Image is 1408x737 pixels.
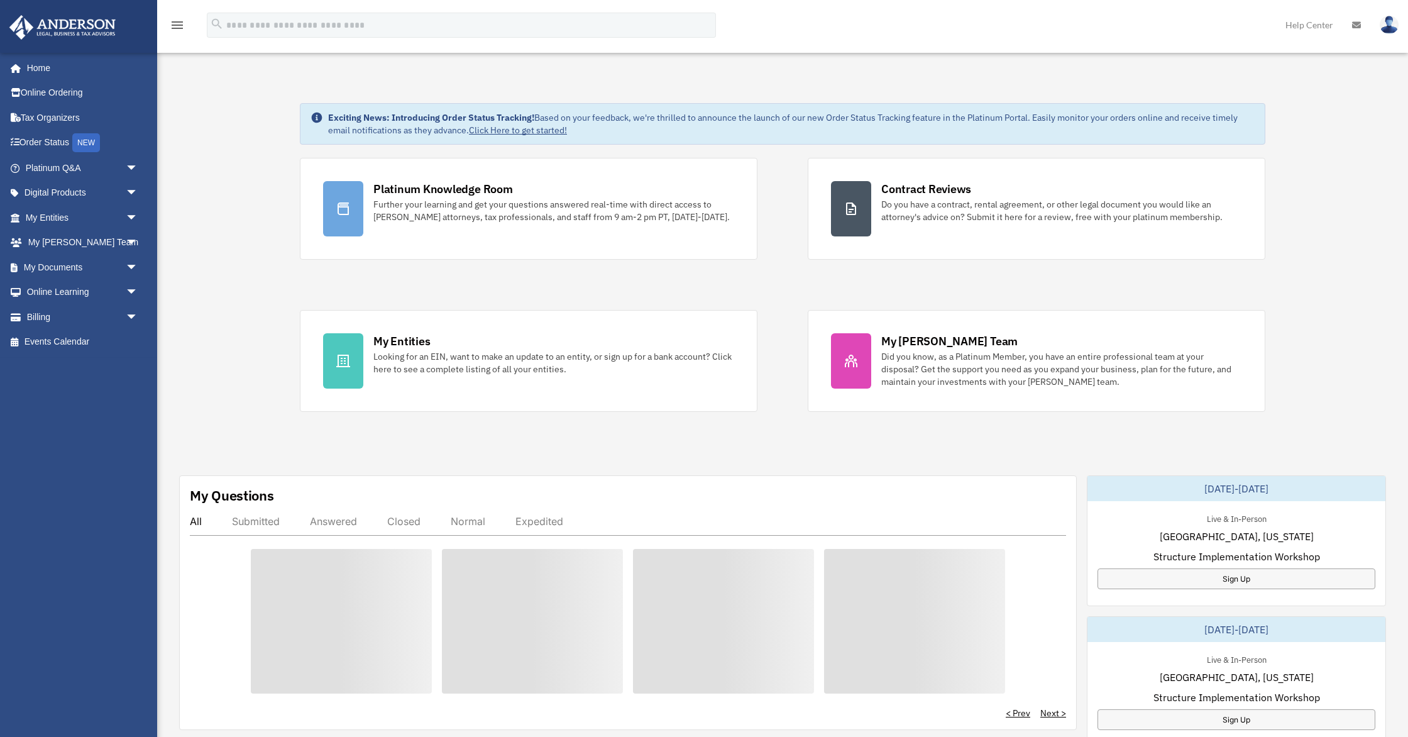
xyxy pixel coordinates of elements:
[170,22,185,33] a: menu
[1153,690,1320,705] span: Structure Implementation Workshop
[190,486,274,505] div: My Questions
[881,333,1018,349] div: My [PERSON_NAME] Team
[1380,16,1399,34] img: User Pic
[126,255,151,280] span: arrow_drop_down
[1006,707,1030,719] a: < Prev
[1087,617,1385,642] div: [DATE]-[DATE]
[881,198,1242,223] div: Do you have a contract, rental agreement, or other legal document you would like an attorney's ad...
[210,17,224,31] i: search
[126,280,151,306] span: arrow_drop_down
[9,55,151,80] a: Home
[1097,709,1375,730] a: Sign Up
[170,18,185,33] i: menu
[808,310,1265,412] a: My [PERSON_NAME] Team Did you know, as a Platinum Member, you have an entire professional team at...
[9,105,157,130] a: Tax Organizers
[9,180,157,206] a: Digital Productsarrow_drop_down
[1153,549,1320,564] span: Structure Implementation Workshop
[126,205,151,231] span: arrow_drop_down
[1097,568,1375,589] a: Sign Up
[9,255,157,280] a: My Documentsarrow_drop_down
[451,515,485,528] div: Normal
[310,515,357,528] div: Answered
[9,330,157,355] a: Events Calendar
[881,181,971,197] div: Contract Reviews
[1197,652,1277,665] div: Live & In-Person
[808,158,1265,260] a: Contract Reviews Do you have a contract, rental agreement, or other legal document you would like...
[328,112,534,123] strong: Exciting News: Introducing Order Status Tracking!
[9,130,157,156] a: Order StatusNEW
[9,230,157,255] a: My [PERSON_NAME] Teamarrow_drop_down
[300,158,757,260] a: Platinum Knowledge Room Further your learning and get your questions answered real-time with dire...
[300,310,757,412] a: My Entities Looking for an EIN, want to make an update to an entity, or sign up for a bank accoun...
[1040,707,1066,719] a: Next >
[328,111,1255,136] div: Based on your feedback, we're thrilled to announce the launch of our new Order Status Tracking fe...
[72,133,100,152] div: NEW
[126,155,151,181] span: arrow_drop_down
[515,515,563,528] div: Expedited
[1160,670,1314,685] span: [GEOGRAPHIC_DATA], [US_STATE]
[1197,511,1277,524] div: Live & In-Person
[373,350,734,375] div: Looking for an EIN, want to make an update to an entity, or sign up for a bank account? Click her...
[126,180,151,206] span: arrow_drop_down
[881,350,1242,388] div: Did you know, as a Platinum Member, you have an entire professional team at your disposal? Get th...
[1087,476,1385,501] div: [DATE]-[DATE]
[9,80,157,106] a: Online Ordering
[126,304,151,330] span: arrow_drop_down
[9,205,157,230] a: My Entitiesarrow_drop_down
[6,15,119,40] img: Anderson Advisors Platinum Portal
[373,198,734,223] div: Further your learning and get your questions answered real-time with direct access to [PERSON_NAM...
[190,515,202,528] div: All
[232,515,280,528] div: Submitted
[373,333,430,349] div: My Entities
[1160,529,1314,544] span: [GEOGRAPHIC_DATA], [US_STATE]
[469,125,567,136] a: Click Here to get started!
[126,230,151,256] span: arrow_drop_down
[373,181,513,197] div: Platinum Knowledge Room
[9,304,157,330] a: Billingarrow_drop_down
[387,515,421,528] div: Closed
[9,280,157,305] a: Online Learningarrow_drop_down
[9,155,157,180] a: Platinum Q&Aarrow_drop_down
